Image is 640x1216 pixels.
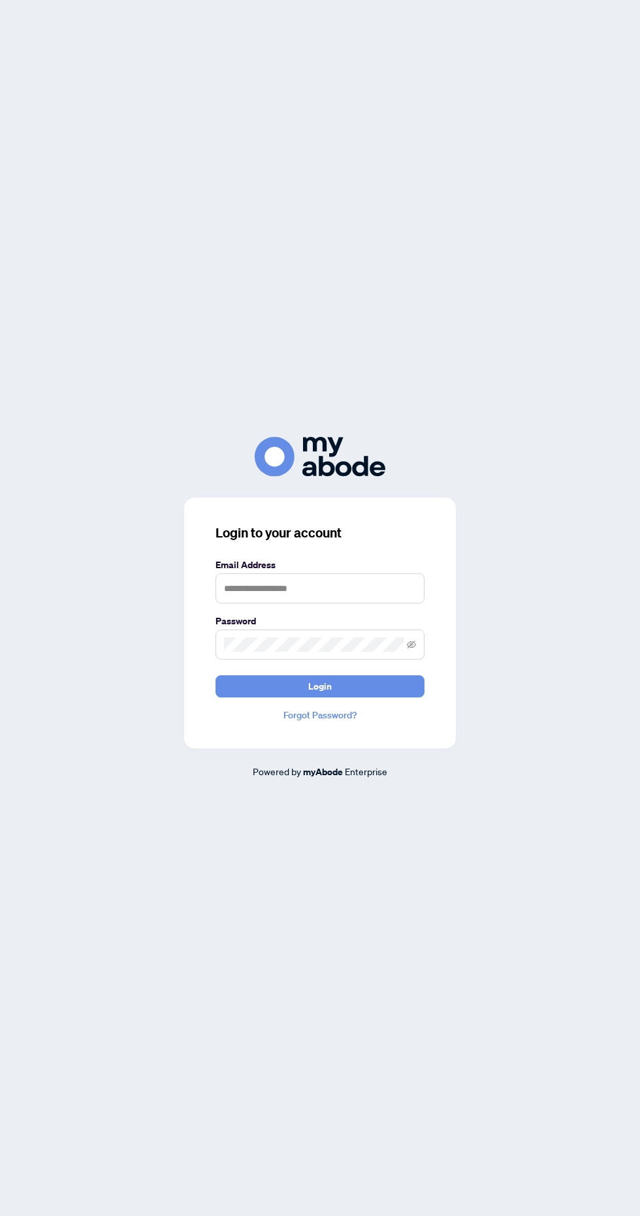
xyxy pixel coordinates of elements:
label: Email Address [216,558,424,572]
img: ma-logo [255,437,385,477]
span: Powered by [253,765,301,777]
span: Login [308,676,332,697]
a: myAbode [303,765,343,779]
label: Password [216,614,424,628]
span: eye-invisible [407,640,416,649]
h3: Login to your account [216,524,424,542]
a: Forgot Password? [216,708,424,722]
button: Login [216,675,424,697]
span: Enterprise [345,765,387,777]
